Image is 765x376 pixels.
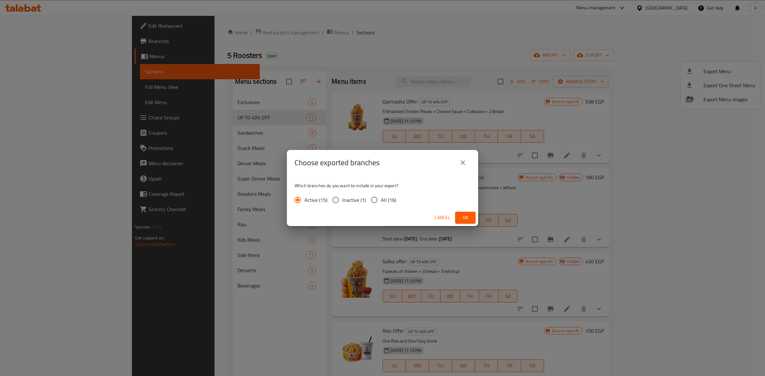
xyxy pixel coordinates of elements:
button: Ok [455,212,476,223]
span: All (16) [381,196,396,204]
p: Which branches do you want to include in your export? [295,182,470,189]
span: Inactive (1) [342,196,366,204]
span: Cancel [435,214,450,222]
span: Active (15) [304,196,327,204]
button: Cancel [432,212,453,223]
h2: Choose exported branches [295,158,380,168]
button: close [455,155,470,170]
span: Ok [460,214,470,222]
